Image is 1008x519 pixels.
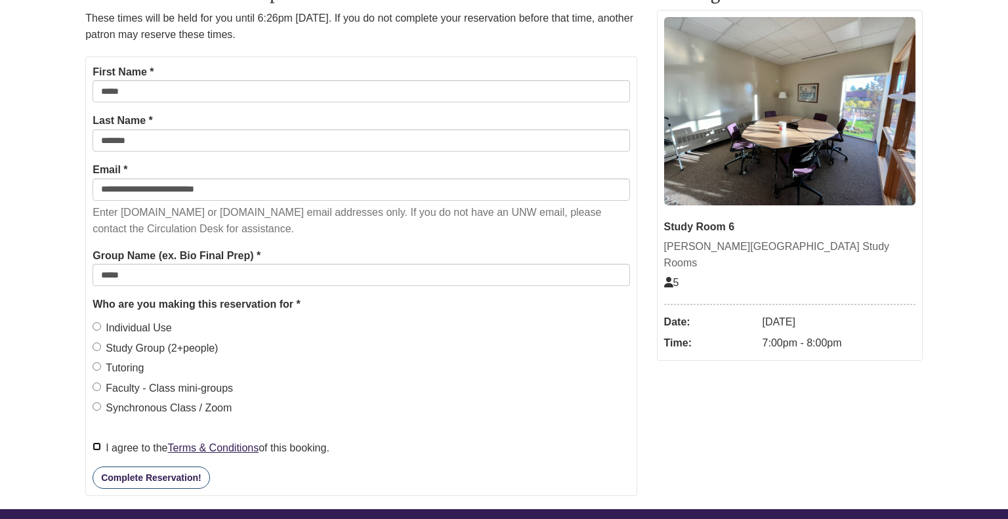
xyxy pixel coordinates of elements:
[763,312,915,333] dd: [DATE]
[664,333,756,354] dt: Time:
[93,343,101,351] input: Study Group (2+people)
[664,277,679,288] span: The capacity of this space
[85,10,637,43] p: These times will be held for you until 6:26pm [DATE]. If you do not complete your reservation bef...
[93,442,101,451] input: I agree to theTerms & Conditionsof this booking.
[93,204,629,238] p: Enter [DOMAIN_NAME] or [DOMAIN_NAME] email addresses only. If you do not have an UNW email, pleas...
[93,467,209,489] button: Complete Reservation!
[93,112,153,129] label: Last Name *
[93,383,101,391] input: Faculty - Class mini-groups
[93,247,261,264] label: Group Name (ex. Bio Final Prep) *
[93,362,101,371] input: Tutoring
[93,340,218,357] label: Study Group (2+people)
[93,296,629,313] legend: Who are you making this reservation for *
[93,360,144,377] label: Tutoring
[93,320,172,337] label: Individual Use
[664,238,915,272] div: [PERSON_NAME][GEOGRAPHIC_DATA] Study Rooms
[93,380,233,397] label: Faculty - Class mini-groups
[664,17,915,205] img: Study Room 6
[664,312,756,333] dt: Date:
[93,322,101,331] input: Individual Use
[93,161,127,178] label: Email *
[664,218,915,236] div: Study Room 6
[93,402,101,411] input: Synchronous Class / Zoom
[93,400,232,417] label: Synchronous Class / Zoom
[763,333,915,354] dd: 7:00pm - 8:00pm
[93,64,154,81] label: First Name *
[168,442,259,453] a: Terms & Conditions
[93,440,329,457] label: I agree to the of this booking.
